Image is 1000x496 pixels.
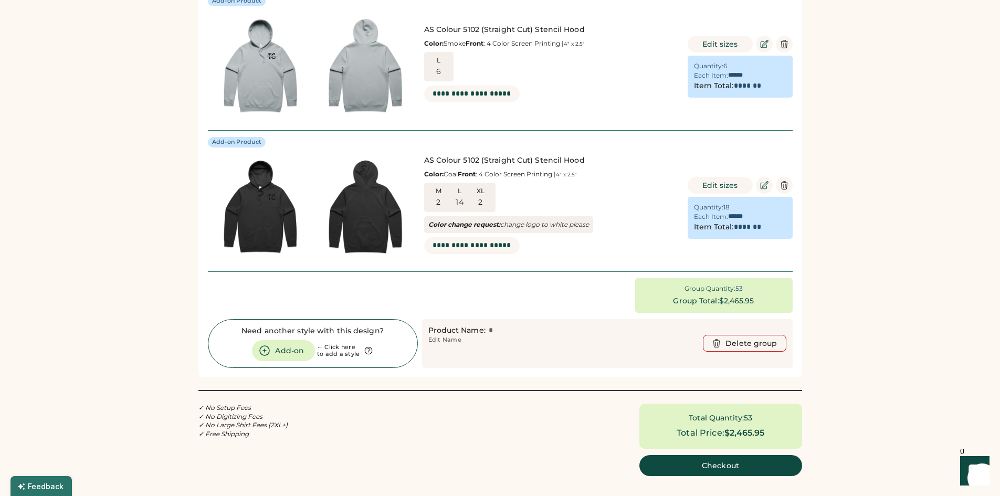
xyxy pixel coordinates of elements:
[436,67,441,77] div: 6
[241,326,384,336] div: Need another style with this design?
[735,284,743,293] div: 53
[430,56,447,65] div: L
[478,197,482,208] div: 2
[673,296,719,307] div: Group Total:
[424,25,678,35] div: AS Colour 5102 (Straight Cut) Stencil Hood
[424,39,678,48] div: Smoke : 4 Color Screen Printing |
[694,71,728,80] div: Each Item:
[556,171,577,178] font: 4" x 2.5"
[451,187,468,195] div: L
[677,427,724,439] div: Total Price:
[756,177,773,194] button: Edit Product
[428,220,500,228] strong: Color change request:
[950,449,995,494] iframe: Front Chat
[456,197,464,208] div: 14
[685,284,735,293] div: Group Quantity:
[428,336,461,344] div: Edit Name
[252,340,315,361] button: Add-on
[694,81,734,91] div: Item Total:
[428,325,486,336] div: Product Name:
[424,170,678,178] div: Coal : 4 Color Screen Printing |
[313,154,418,259] img: generate-image
[424,170,444,178] strong: Color:
[208,154,313,259] img: generate-image
[313,13,418,118] img: generate-image
[688,36,753,52] button: Edit sizes
[198,421,288,429] em: ✓ No Large Shirt Fees (2XL+)
[694,203,723,212] div: Quantity:
[424,155,678,166] div: AS Colour 5102 (Straight Cut) Stencil Hood
[639,455,802,476] button: Checkout
[212,138,262,146] div: Add-on Product
[694,213,728,221] div: Each Item:
[694,62,723,70] div: Quantity:
[776,177,793,194] button: Delete
[428,220,589,228] em: change logo to white please
[723,203,730,212] div: 18
[756,36,773,52] button: Edit Product
[472,187,489,195] div: XL
[198,413,262,420] em: ✓ No Digitizing Fees
[688,177,753,194] button: Edit sizes
[776,36,793,52] button: Delete
[694,222,734,233] div: Item Total:
[430,187,447,195] div: M
[198,430,249,438] em: ✓ Free Shipping
[198,404,251,411] em: ✓ No Setup Fees
[458,170,476,178] strong: Front
[723,62,727,70] div: 6
[436,197,440,208] div: 2
[724,428,764,438] div: $2,465.95
[703,335,786,352] button: Delete group
[689,413,744,424] div: Total Quantity:
[317,344,360,358] div: ← Click here to add a style
[719,296,754,307] div: $2,465.95
[424,39,444,47] strong: Color:
[208,13,313,118] img: generate-image
[466,39,483,47] strong: Front
[744,414,752,423] div: 53
[564,40,585,47] font: 4" x 2.5"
